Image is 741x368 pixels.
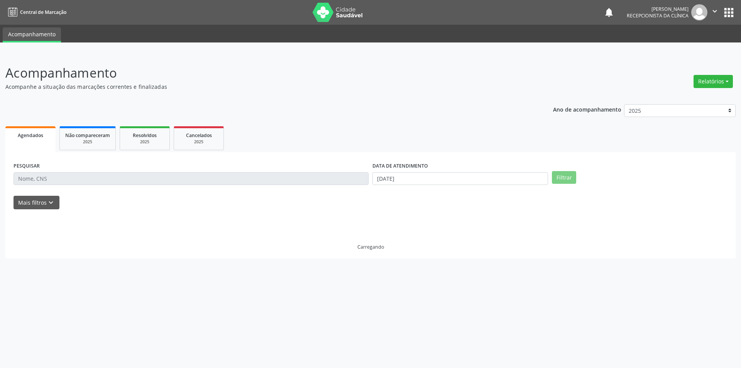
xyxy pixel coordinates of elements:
button: Filtrar [552,171,576,184]
span: Não compareceram [65,132,110,139]
p: Acompanhe a situação das marcações correntes e finalizadas [5,83,516,91]
button:  [707,4,722,20]
i: keyboard_arrow_down [47,198,55,207]
span: Resolvidos [133,132,157,139]
div: 2025 [179,139,218,145]
div: Carregando [357,244,384,250]
div: 2025 [125,139,164,145]
button: apps [722,6,736,19]
span: Central de Marcação [20,9,66,15]
div: [PERSON_NAME] [627,6,689,12]
a: Central de Marcação [5,6,66,19]
span: Agendados [18,132,43,139]
label: DATA DE ATENDIMENTO [372,160,428,172]
p: Ano de acompanhamento [553,104,621,114]
input: Nome, CNS [14,172,369,185]
button: Mais filtroskeyboard_arrow_down [14,196,59,209]
span: Cancelados [186,132,212,139]
i:  [711,7,719,15]
button: notifications [604,7,614,18]
div: 2025 [65,139,110,145]
p: Acompanhamento [5,63,516,83]
a: Acompanhamento [3,27,61,42]
span: Recepcionista da clínica [627,12,689,19]
input: Selecione um intervalo [372,172,548,185]
img: img [691,4,707,20]
label: PESQUISAR [14,160,40,172]
button: Relatórios [694,75,733,88]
